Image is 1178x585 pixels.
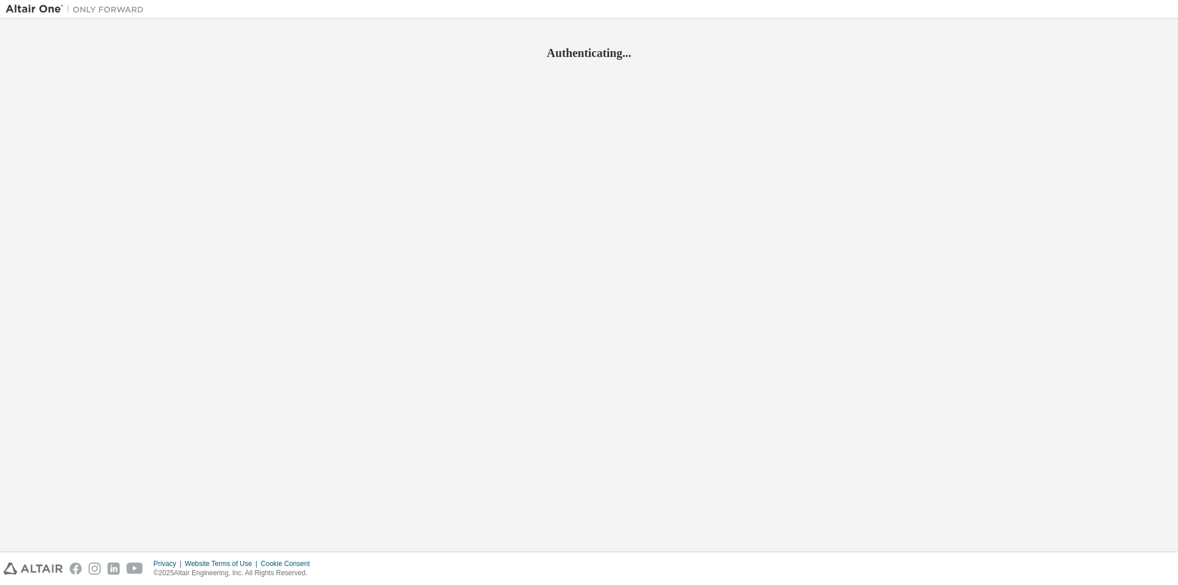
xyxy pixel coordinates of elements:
[70,563,82,575] img: facebook.svg
[6,45,1172,60] h2: Authenticating...
[154,568,317,578] p: © 2025 Altair Engineering, Inc. All Rights Reserved.
[261,559,316,568] div: Cookie Consent
[89,563,101,575] img: instagram.svg
[185,559,261,568] div: Website Terms of Use
[154,559,185,568] div: Privacy
[127,563,143,575] img: youtube.svg
[3,563,63,575] img: altair_logo.svg
[6,3,150,15] img: Altair One
[108,563,120,575] img: linkedin.svg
